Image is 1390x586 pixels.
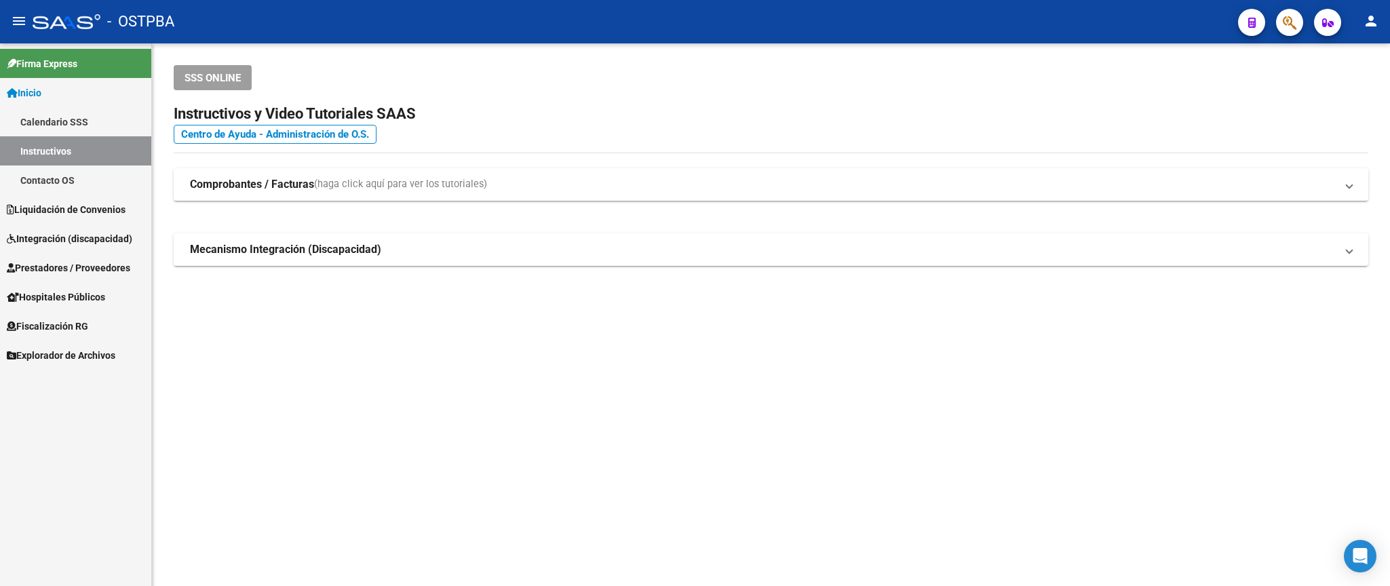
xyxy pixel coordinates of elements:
[174,125,377,144] a: Centro de Ayuda - Administración de O.S.
[7,231,132,246] span: Integración (discapacidad)
[7,348,115,363] span: Explorador de Archivos
[11,13,27,29] mat-icon: menu
[314,177,487,192] span: (haga click aquí para ver los tutoriales)
[174,101,1368,127] h2: Instructivos y Video Tutoriales SAAS
[190,177,314,192] strong: Comprobantes / Facturas
[174,233,1368,266] mat-expansion-panel-header: Mecanismo Integración (Discapacidad)
[7,319,88,334] span: Fiscalización RG
[174,168,1368,201] mat-expansion-panel-header: Comprobantes / Facturas(haga click aquí para ver los tutoriales)
[174,65,252,90] button: SSS ONLINE
[1363,13,1379,29] mat-icon: person
[190,242,381,257] strong: Mecanismo Integración (Discapacidad)
[185,72,241,84] span: SSS ONLINE
[7,202,126,217] span: Liquidación de Convenios
[7,260,130,275] span: Prestadores / Proveedores
[107,7,174,37] span: - OSTPBA
[1344,540,1376,572] div: Open Intercom Messenger
[7,56,77,71] span: Firma Express
[7,290,105,305] span: Hospitales Públicos
[7,85,41,100] span: Inicio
